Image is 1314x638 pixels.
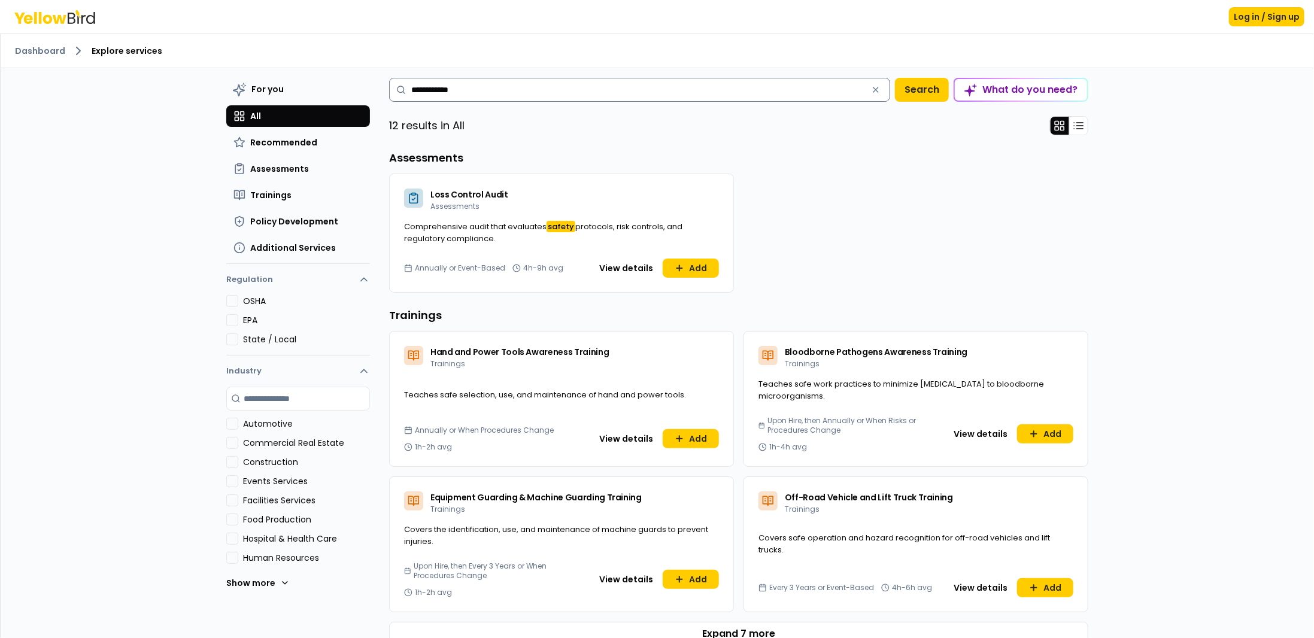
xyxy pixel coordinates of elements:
a: Dashboard [15,45,65,57]
span: Assessments [430,201,480,211]
span: Trainings [430,504,465,514]
span: Trainings [785,504,820,514]
span: Explore services [92,45,162,57]
button: View details [946,578,1015,597]
span: Policy Development [250,215,338,227]
button: Additional Services [226,237,370,259]
button: Add [663,259,719,278]
span: Loss Control Audit [430,189,508,200]
div: Industry [226,387,370,604]
p: 12 results in All [389,117,465,134]
span: Annually or When Procedures Change [415,426,554,435]
span: Annually or Event-Based [415,263,505,273]
span: Every 3 Years or Event-Based [769,583,874,593]
span: Assessments [250,163,309,175]
button: View details [592,259,660,278]
span: Trainings [430,359,465,369]
span: Teaches safe selection, use, and maintenance of hand and power tools. [404,389,686,400]
span: Trainings [250,189,292,201]
button: All [226,105,370,127]
div: Regulation [226,295,370,355]
label: State / Local [243,333,370,345]
span: 4h-6h avg [892,583,932,593]
nav: breadcrumb [15,44,1300,58]
label: Human Resources [243,552,370,564]
button: View details [592,570,660,589]
mark: safety [547,221,575,232]
h3: Assessments [389,150,1088,166]
label: Events Services [243,475,370,487]
span: Covers safe operation and hazard recognition for off-road vehicles and lift trucks. [758,532,1050,555]
span: For you [251,83,284,95]
span: Upon Hire, then Annually or When Risks or Procedures Change [767,416,942,435]
button: Add [663,570,719,589]
label: Construction [243,456,370,468]
button: Search [895,78,949,102]
span: protocols, risk controls, and regulatory compliance. [404,221,682,244]
span: Teaches safe work practices to minimize [MEDICAL_DATA] to bloodborne microorganisms. [758,378,1044,402]
label: Commercial Real Estate [243,437,370,449]
span: Recommended [250,136,317,148]
span: 1h-2h avg [415,588,452,597]
button: Regulation [226,269,370,295]
button: Trainings [226,184,370,206]
button: Add [1017,578,1073,597]
div: What do you need? [955,79,1087,101]
h3: Trainings [389,307,1088,324]
button: Show more [226,571,290,595]
button: Add [1017,424,1073,443]
span: Upon Hire, then Every 3 Years or When Procedures Change [414,561,587,581]
button: Assessments [226,158,370,180]
button: What do you need? [954,78,1088,102]
button: View details [946,424,1015,443]
span: Bloodborne Pathogens Awareness Training [785,346,967,358]
button: Policy Development [226,211,370,232]
button: View details [592,429,660,448]
label: EPA [243,314,370,326]
button: Log in / Sign up [1229,7,1304,26]
span: Equipment Guarding & Machine Guarding Training [430,491,642,503]
span: Covers the identification, use, and maintenance of machine guards to prevent injuries. [404,524,708,547]
label: Food Production [243,514,370,525]
span: 1h-4h avg [769,442,807,452]
label: Automotive [243,418,370,430]
label: Facilities Services [243,494,370,506]
button: Add [663,429,719,448]
span: Comprehensive audit that evaluates [404,221,547,232]
span: Off-Road Vehicle and Lift Truck Training [785,491,953,503]
span: Trainings [785,359,820,369]
button: For you [226,78,370,101]
button: Recommended [226,132,370,153]
span: All [250,110,261,122]
label: Hospital & Health Care [243,533,370,545]
span: Hand and Power Tools Awareness Training [430,346,609,358]
label: OSHA [243,295,370,307]
span: Additional Services [250,242,336,254]
span: 4h-9h avg [523,263,563,273]
span: 1h-2h avg [415,442,452,452]
button: Industry [226,356,370,387]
